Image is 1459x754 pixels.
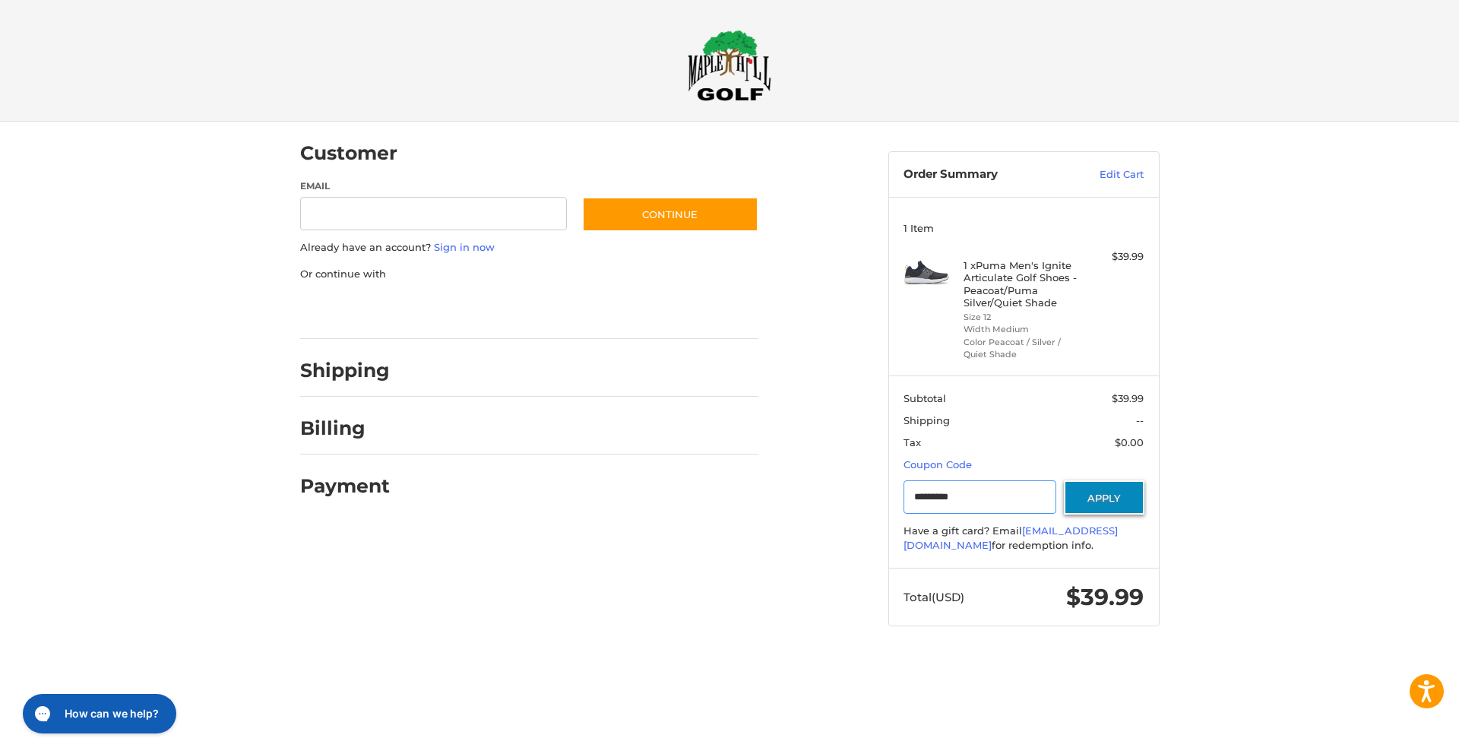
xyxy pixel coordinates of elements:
label: Email [300,179,568,193]
div: $39.99 [1084,249,1144,265]
li: Size 12 [964,311,1080,324]
a: Coupon Code [904,458,972,470]
button: Apply [1064,480,1144,515]
div: Have a gift card? Email for redemption info. [904,524,1144,553]
h3: 1 Item [904,222,1144,234]
span: $0.00 [1115,436,1144,448]
a: Edit Cart [1067,167,1144,182]
span: $39.99 [1112,392,1144,404]
h2: Billing [300,417,389,440]
li: Width Medium [964,323,1080,336]
input: Gift Certificate or Coupon Code [904,480,1056,515]
p: Or continue with [300,267,758,282]
h2: Payment [300,474,390,498]
span: -- [1136,414,1144,426]
a: Sign in now [434,241,495,253]
h3: Order Summary [904,167,1067,182]
h2: Customer [300,141,397,165]
span: Total (USD) [904,590,964,604]
span: $39.99 [1066,583,1144,611]
h2: Shipping [300,359,390,382]
li: Color Peacoat / Silver / Quiet Shade [964,336,1080,361]
h4: 1 x Puma Men's Ignite Articulate Golf Shoes - Peacoat/Puma Silver/Quiet Shade [964,259,1080,309]
span: Subtotal [904,392,946,404]
iframe: PayPal-venmo [552,296,666,324]
p: Already have an account? [300,240,758,255]
iframe: PayPal-paylater [424,296,538,324]
span: Shipping [904,414,950,426]
iframe: PayPal-paypal [295,296,409,324]
iframe: Gorgias live chat messenger [15,689,181,739]
img: Maple Hill Golf [688,30,771,101]
span: Tax [904,436,921,448]
button: Continue [582,197,758,232]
